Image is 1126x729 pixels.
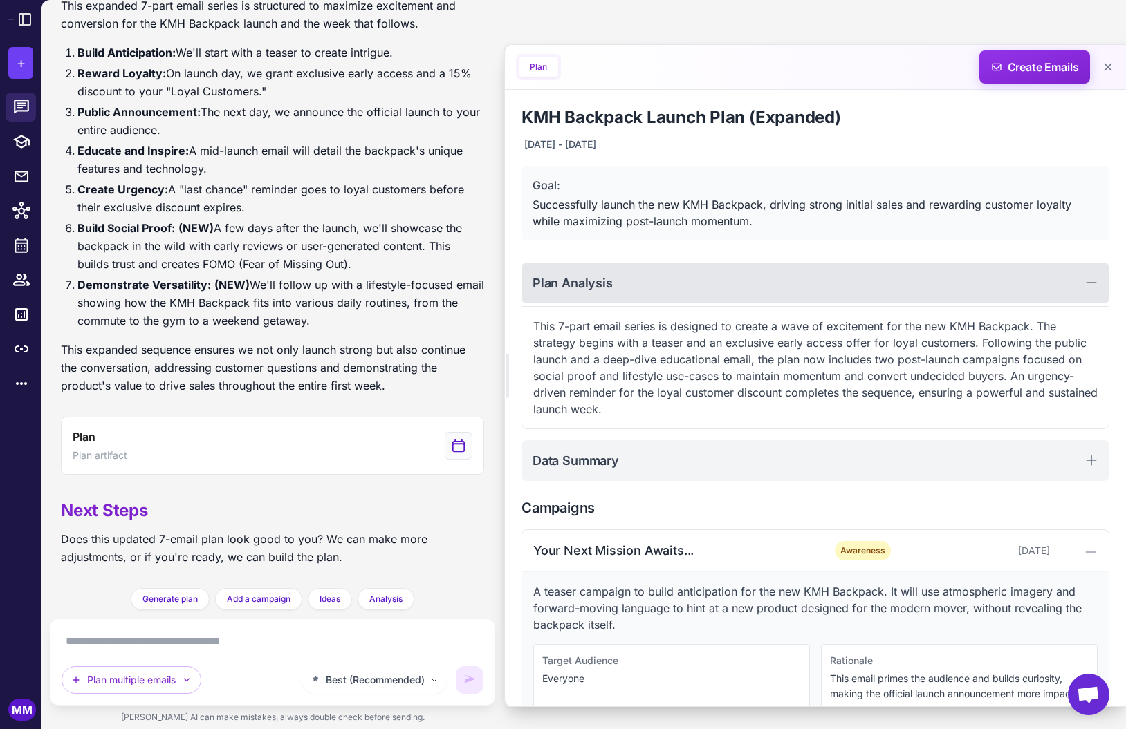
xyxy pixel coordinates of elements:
[77,219,484,273] li: A few days after the launch, we'll showcase the backpack in the wild with early reviews or user-g...
[77,221,175,235] strong: Build Social Proof:
[533,318,1098,417] p: This 7-part email series is designed to create a wave of excitement for the new KMH Backpack. The...
[131,588,210,610] button: Generate plan
[73,448,127,463] span: Plan artifact
[77,64,484,100] li: On launch day, we grant exclusive early access and a 15% discount to your "Loyal Customers."
[979,50,1090,84] button: Create Emails
[326,672,425,688] span: Best (Recommended)
[77,182,168,196] strong: Create Urgency:
[533,541,813,560] div: Your Next Mission Awaits...
[214,278,250,292] strong: (NEW)
[73,428,95,445] span: Plan
[77,105,201,119] strong: Public Announcement:
[308,588,352,610] button: Ideas
[77,144,189,158] strong: Educate and Inspire:
[77,142,484,178] li: A mid-launch email will detail the backpack's unique features and technology.
[215,588,302,610] button: Add a campaign
[533,583,1098,633] p: A teaser campaign to build anticipation for the new KMH Backpack. It will use atmospheric imagery...
[8,47,33,79] button: +
[533,274,613,292] h2: Plan Analysis
[542,671,801,686] p: Everyone
[50,706,495,729] div: [PERSON_NAME] AI can make mistakes, always double check before sending.
[61,500,484,522] h2: Next Steps
[830,653,1089,668] div: Rationale
[533,451,619,470] h2: Data Summary
[8,699,36,721] div: MM
[519,57,558,77] button: Plan
[1068,674,1109,715] div: Open chat
[77,276,484,330] li: We'll follow up with a lifestyle-focused email showing how the KMH Backpack fits into various dai...
[533,196,1098,229] div: Successfully launch the new KMH Backpack, driving strong initial sales and rewarding customer loy...
[61,341,484,395] p: This expanded sequence ensures we not only launch strong but also continue the conversation, addr...
[77,278,211,292] strong: Demonstrate Versatility:
[77,180,484,216] li: A "last chance" reminder goes to loyal customers before their exclusive discount expires.
[62,666,201,694] button: Plan multiple emails
[913,543,1050,558] div: [DATE]
[830,671,1089,701] p: This email primes the audience and builds curiosity, making the official launch announcement more...
[142,593,198,605] span: Generate plan
[61,417,484,475] button: View generated Plan
[320,593,340,605] span: Ideas
[522,498,1109,518] h2: Campaigns
[975,50,1096,84] span: Create Emails
[77,46,176,59] strong: Build Anticipation:
[835,541,891,560] span: Awareness
[178,221,214,235] strong: (NEW)
[77,66,166,80] strong: Reward Loyalty:
[522,106,1109,129] h1: KMH Backpack Launch Plan (Expanded)
[522,134,599,155] div: [DATE] - [DATE]
[302,666,447,694] button: Best (Recommended)
[17,53,26,73] span: +
[77,103,484,139] li: The next day, we announce the official launch to your entire audience.
[227,593,290,605] span: Add a campaign
[61,530,484,566] p: Does this updated 7-email plan look good to you? We can make more adjustments, or if you're ready...
[533,177,1098,193] div: Goal:
[369,593,403,605] span: Analysis
[358,588,414,610] button: Analysis
[77,44,484,61] li: We'll start with a teaser to create intrigue.
[542,653,801,668] div: Target Audience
